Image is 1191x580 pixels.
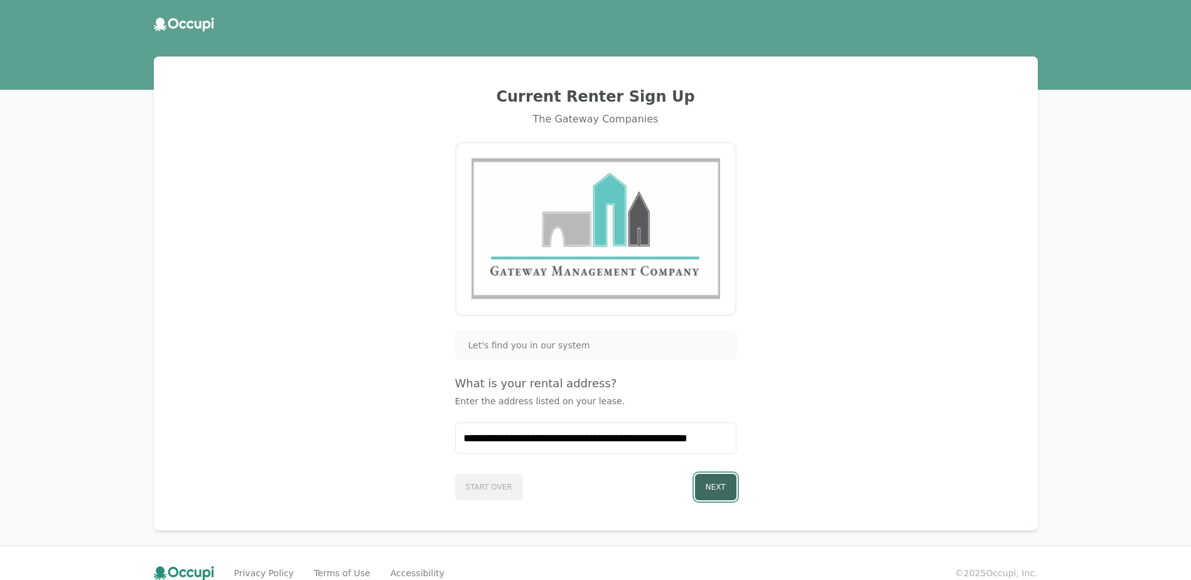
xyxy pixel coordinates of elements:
span: Let's find you in our system [468,339,590,352]
small: © 2025 Occupi, Inc. [955,567,1038,579]
a: Terms of Use [314,567,370,579]
p: Enter the address listed on your lease. [455,395,736,407]
button: Next [695,474,736,500]
input: Start typing... [456,423,736,453]
h2: Current Renter Sign Up [169,87,1023,107]
a: Privacy Policy [234,567,294,579]
a: Accessibility [391,567,445,579]
div: The Gateway Companies [169,112,1023,127]
img: Gateway Management [472,158,720,299]
h4: What is your rental address? [455,375,736,392]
